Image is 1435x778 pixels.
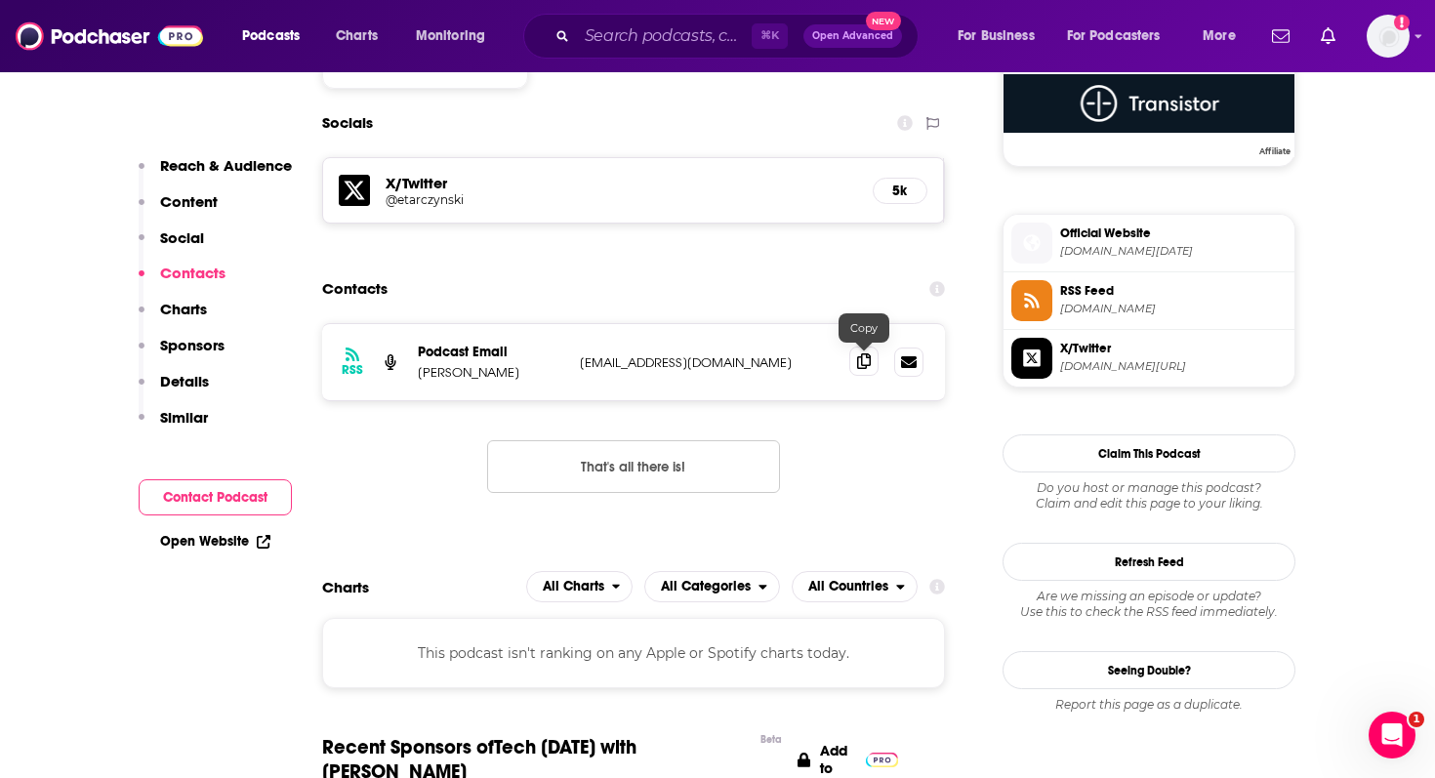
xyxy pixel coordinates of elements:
h5: @etarczynski [386,192,698,207]
a: @etarczynski [386,192,857,207]
p: Sponsors [160,336,225,354]
p: Contacts [160,264,225,282]
button: Claim This Podcast [1003,434,1295,472]
h5: X/Twitter [386,174,857,192]
p: Add to [820,742,856,777]
span: All Charts [543,580,604,594]
p: Charts [160,300,207,318]
span: New [866,12,901,30]
p: Similar [160,408,208,427]
p: Reach & Audience [160,156,292,175]
svg: Add a profile image [1394,15,1410,30]
span: Logged in as hannahlevine [1367,15,1410,58]
h2: Socials [322,104,373,142]
p: [PERSON_NAME] [418,364,564,381]
span: For Podcasters [1067,22,1161,50]
iframe: Intercom live chat [1369,712,1415,758]
button: Content [139,192,218,228]
a: Seeing Double? [1003,651,1295,689]
div: Report this page as a duplicate. [1003,697,1295,713]
button: Similar [139,408,208,444]
h2: Categories [644,571,780,602]
span: X/Twitter [1060,340,1287,357]
a: Charts [323,20,389,52]
button: Details [139,372,209,408]
a: Open Website [160,533,270,550]
a: Official Website[DOMAIN_NAME][DATE] [1011,223,1287,264]
button: Contacts [139,264,225,300]
span: More [1203,22,1236,50]
span: RSS Feed [1060,282,1287,300]
div: Claim and edit this page to your liking. [1003,480,1295,512]
span: All Categories [661,580,751,594]
div: Beta [760,733,782,746]
button: Contact Podcast [139,479,292,515]
div: This podcast isn't ranking on any Apple or Spotify charts today. [322,618,945,688]
span: Open Advanced [812,31,893,41]
button: Charts [139,300,207,336]
span: tech-today.com [1060,244,1287,259]
span: Podcasts [242,22,300,50]
button: open menu [526,571,634,602]
img: Transistor [1004,74,1294,133]
h2: Charts [322,578,369,596]
button: Nothing here. [487,440,780,493]
button: Social [139,228,204,265]
img: Pro Logo [866,753,898,767]
div: Copy [839,313,889,343]
h2: Platforms [526,571,634,602]
span: feeds.transistor.fm [1060,302,1287,316]
button: open menu [792,571,918,602]
a: X/Twitter[DOMAIN_NAME][URL] [1011,338,1287,379]
button: open menu [944,20,1059,52]
img: User Profile [1367,15,1410,58]
span: twitter.com/etarczynski [1060,359,1287,374]
div: Are we missing an episode or update? Use this to check the RSS feed immediately. [1003,589,1295,620]
button: open menu [228,20,325,52]
button: open menu [402,20,511,52]
span: For Business [958,22,1035,50]
span: ⌘ K [752,23,788,49]
span: Affiliate [1255,145,1294,157]
span: Official Website [1060,225,1287,242]
h5: 5k [889,183,911,199]
span: Do you host or manage this podcast? [1003,480,1295,496]
p: Social [160,228,204,247]
span: All Countries [808,580,888,594]
a: Transistor [1004,74,1294,154]
button: open menu [1054,20,1189,52]
input: Search podcasts, credits, & more... [577,20,752,52]
p: Content [160,192,218,211]
p: Podcast Email [418,344,564,360]
span: Monitoring [416,22,485,50]
a: Show notifications dropdown [1264,20,1297,53]
button: Sponsors [139,336,225,372]
a: RSS Feed[DOMAIN_NAME] [1011,280,1287,321]
p: [EMAIL_ADDRESS][DOMAIN_NAME] [580,354,834,371]
h2: Contacts [322,270,388,307]
button: Show profile menu [1367,15,1410,58]
button: Open AdvancedNew [803,24,902,48]
button: Reach & Audience [139,156,292,192]
button: open menu [644,571,780,602]
div: Search podcasts, credits, & more... [542,14,937,59]
button: open menu [1189,20,1260,52]
button: Refresh Feed [1003,543,1295,581]
a: Show notifications dropdown [1313,20,1343,53]
span: Charts [336,22,378,50]
span: 1 [1409,712,1424,727]
img: Podchaser - Follow, Share and Rate Podcasts [16,18,203,55]
h2: Countries [792,571,918,602]
h3: RSS [342,362,363,378]
p: Details [160,372,209,390]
